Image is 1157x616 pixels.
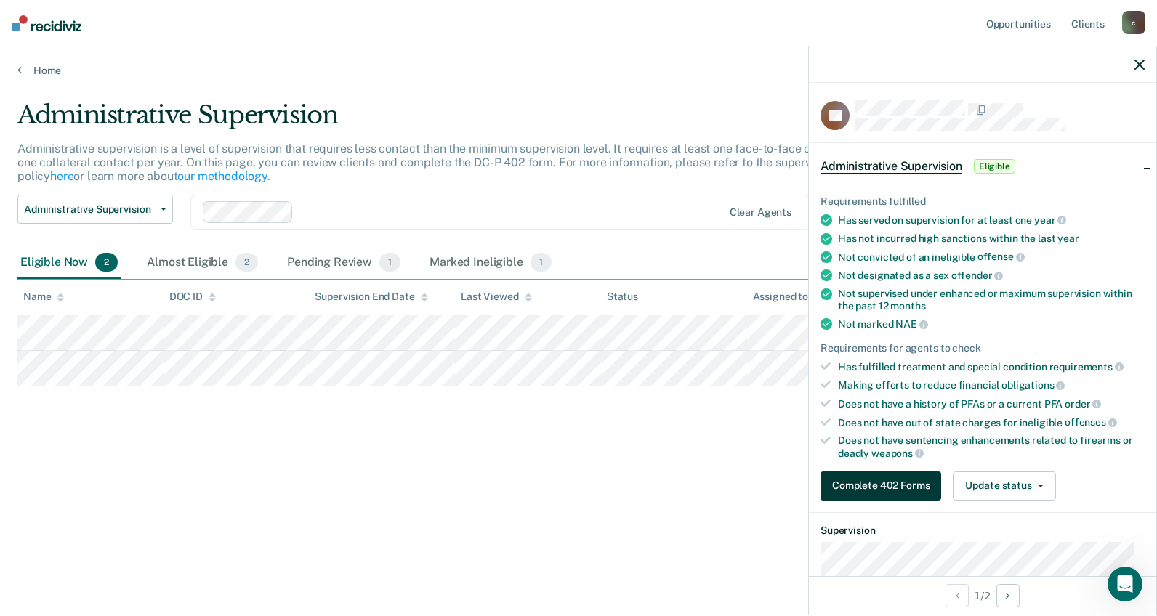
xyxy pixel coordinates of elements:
[1065,416,1117,428] span: offenses
[890,300,925,312] span: months
[50,169,73,183] a: here
[177,169,267,183] a: our methodology
[461,291,531,303] div: Last Viewed
[821,159,962,174] span: Administrative Supervision
[821,342,1145,354] div: Requirements for agents to check
[12,15,81,31] img: Recidiviz
[809,143,1156,190] div: Administrative SupervisionEligible
[1034,214,1066,226] span: year
[1108,567,1142,601] iframe: Intercom live chat
[531,253,552,272] span: 1
[821,524,1145,537] dt: Supervision
[1122,11,1145,34] div: c
[379,253,400,272] span: 1
[24,203,155,216] span: Administrative Supervision
[977,251,1025,262] span: offense
[821,471,941,500] button: Complete 402 Forms
[946,584,969,607] button: Previous Opportunity
[144,247,261,279] div: Almost Eligible
[235,253,258,272] span: 2
[95,253,118,272] span: 2
[838,269,1145,282] div: Not designated as a sex
[17,142,869,183] p: Administrative supervision is a level of supervision that requires less contact than the minimum ...
[871,447,924,459] span: weapons
[838,232,1145,245] div: Has not incurred high sanctions within the last
[838,378,1145,392] div: Making efforts to reduce financial
[169,291,216,303] div: DOC ID
[315,291,427,303] div: Supervision End Date
[838,360,1145,373] div: Has fulfilled treatment and special condition
[996,584,1020,607] button: Next Opportunity
[838,214,1145,227] div: Has served on supervision for at least one
[821,471,947,500] a: Complete 402 Forms
[838,288,1145,312] div: Not supervised under enhanced or maximum supervision within the past 12
[607,291,638,303] div: Status
[838,397,1145,410] div: Does not have a history of PFAs or a current PFA order
[1001,379,1065,391] span: obligations
[821,195,1145,208] div: Requirements fulfilled
[974,159,1015,174] span: Eligible
[17,100,885,142] div: Administrative Supervision
[838,317,1145,331] div: Not marked
[838,434,1145,459] div: Does not have sentencing enhancements related to firearms or deadly
[17,247,121,279] div: Eligible Now
[838,251,1145,264] div: Not convicted of an ineligible
[1057,232,1079,244] span: year
[753,291,821,303] div: Assigned to
[951,269,1004,281] span: offender
[953,471,1055,500] button: Update status
[895,318,927,330] span: NAE
[730,206,791,219] div: Clear agents
[838,416,1145,429] div: Does not have out of state charges for ineligible
[1049,361,1124,373] span: requirements
[427,247,555,279] div: Marked Ineligible
[809,576,1156,615] div: 1 / 2
[17,64,1140,77] a: Home
[284,247,403,279] div: Pending Review
[23,291,64,303] div: Name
